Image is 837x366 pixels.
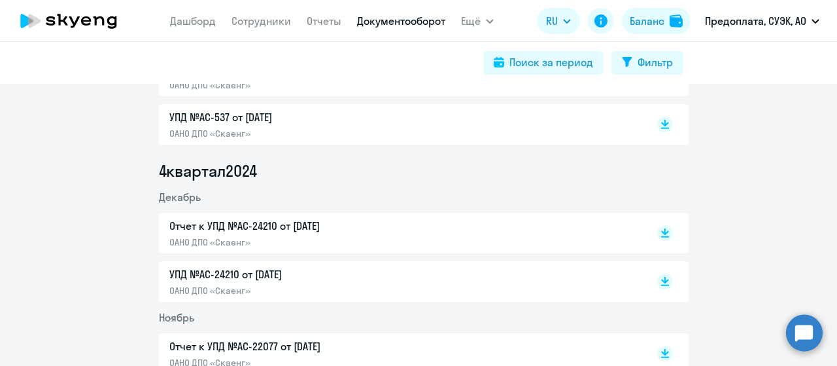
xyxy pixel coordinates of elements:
div: Поиск за период [509,54,593,70]
a: Отчеты [307,14,341,27]
div: Фильтр [638,54,673,70]
button: RU [537,8,580,34]
p: ОАНО ДПО «Скаенг» [169,128,444,139]
p: УПД №AC-24210 от [DATE] [169,266,444,282]
span: Ноябрь [159,311,194,324]
a: УПД №AC-24210 от [DATE]ОАНО ДПО «Скаенг» [169,266,630,297]
p: Отчет к УПД №AC-22077 от [DATE] [169,339,444,354]
a: Сотрудники [231,14,291,27]
a: УПД №AC-537 от [DATE]ОАНО ДПО «Скаенг» [169,109,630,139]
button: Ещё [461,8,494,34]
a: Документооборот [357,14,445,27]
button: Фильтр [611,51,683,75]
span: Ещё [461,13,481,29]
li: 4 квартал 2024 [159,160,689,181]
img: balance [670,14,683,27]
button: Балансbalance [622,8,691,34]
p: Предоплата, СУЭК, АО [705,13,806,29]
a: Отчет к УПД №AC-24210 от [DATE]ОАНО ДПО «Скаенг» [169,218,630,248]
p: ОАНО ДПО «Скаенг» [169,285,444,297]
a: Дашборд [170,14,216,27]
p: ОАНО ДПО «Скаенг» [169,236,444,248]
span: Декабрь [159,191,201,204]
button: Предоплата, СУЭК, АО [698,5,826,37]
button: Поиск за период [483,51,604,75]
span: RU [546,13,558,29]
p: УПД №AC-537 от [DATE] [169,109,444,125]
p: Отчет к УПД №AC-24210 от [DATE] [169,218,444,234]
p: ОАНО ДПО «Скаенг» [169,79,444,91]
div: Баланс [630,13,664,29]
